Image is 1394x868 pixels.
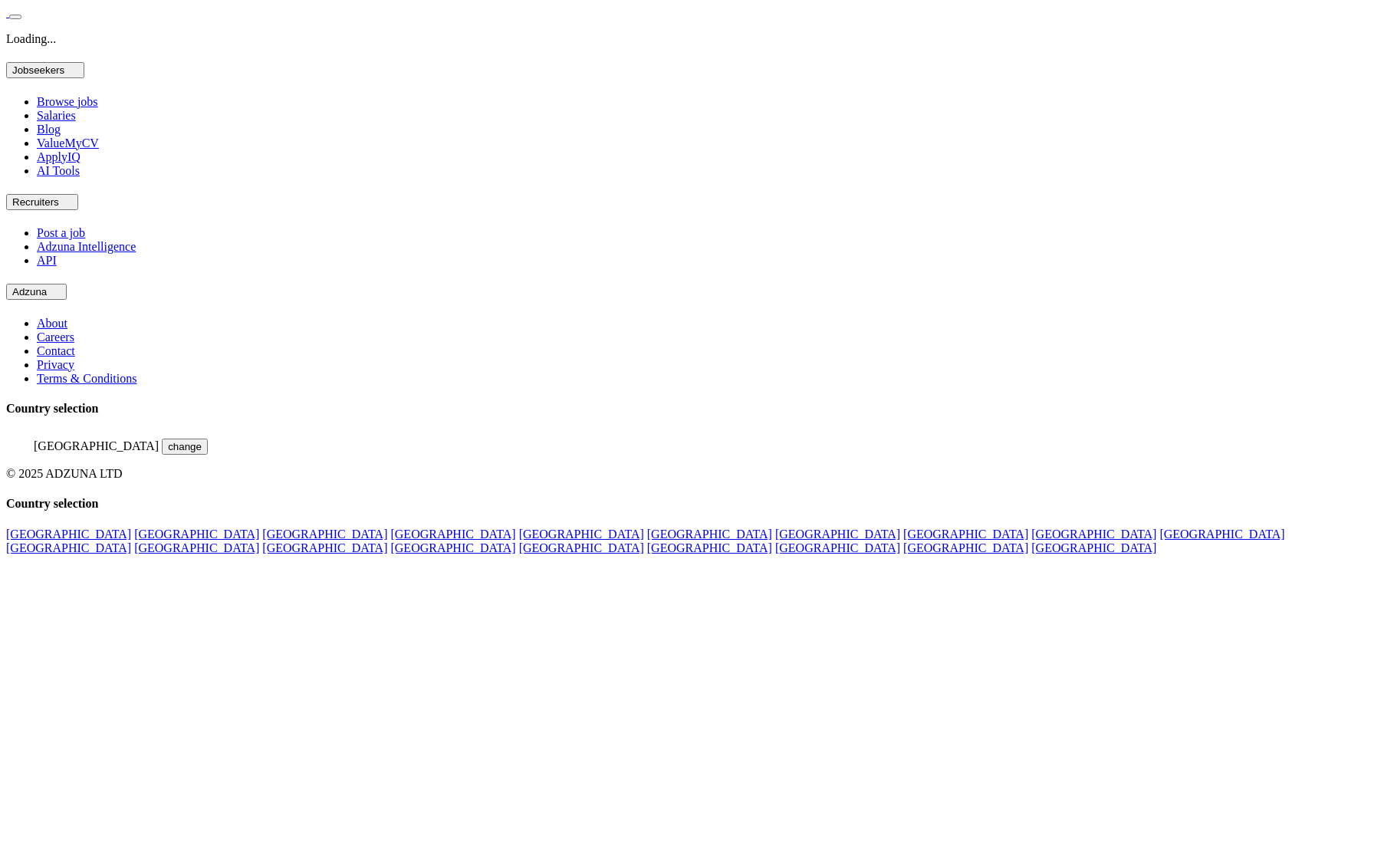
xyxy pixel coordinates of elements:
a: Post a job [37,226,85,239]
a: [GEOGRAPHIC_DATA] [775,541,900,554]
a: About [37,317,67,330]
a: [GEOGRAPHIC_DATA] [6,541,131,554]
a: [GEOGRAPHIC_DATA] [1031,528,1156,541]
a: Salaries [37,109,76,122]
img: toggle icon [50,288,61,295]
a: [GEOGRAPHIC_DATA] [647,541,772,554]
a: Careers [37,330,74,344]
h4: Country selection [6,402,1388,416]
button: Toggle main navigation menu [9,15,21,19]
a: API [37,254,57,267]
img: UK flag [6,432,31,450]
img: toggle icon [61,199,72,205]
a: [GEOGRAPHIC_DATA] [903,541,1028,554]
a: Privacy [37,358,74,371]
a: [GEOGRAPHIC_DATA] [390,528,515,541]
a: [GEOGRAPHIC_DATA] [1159,528,1284,541]
button: change [162,439,208,455]
a: [GEOGRAPHIC_DATA] [519,528,644,541]
a: Browse jobs [37,95,98,108]
a: [GEOGRAPHIC_DATA] [519,541,644,554]
a: AI Tools [37,164,80,177]
a: [GEOGRAPHIC_DATA] [262,528,387,541]
span: Jobseekers [12,64,64,76]
a: [GEOGRAPHIC_DATA] [262,541,387,554]
a: [GEOGRAPHIC_DATA] [6,528,131,541]
span: Recruiters [12,196,59,208]
a: [GEOGRAPHIC_DATA] [1031,541,1156,554]
a: ApplyIQ [37,150,81,163]
a: Blog [37,123,61,136]
div: Loading... [6,32,1388,46]
a: Contact [37,344,75,357]
a: [GEOGRAPHIC_DATA] [134,528,259,541]
a: [GEOGRAPHIC_DATA] [134,541,259,554]
a: Adzuna Intelligence [37,240,136,253]
span: [GEOGRAPHIC_DATA] [34,439,159,452]
span: Adzuna [12,286,47,298]
a: [GEOGRAPHIC_DATA] [390,541,515,554]
img: toggle icon [67,67,78,74]
a: [GEOGRAPHIC_DATA] [903,528,1028,541]
a: [GEOGRAPHIC_DATA] [775,528,900,541]
a: ValueMyCV [37,136,99,150]
a: Terms & Conditions [37,372,136,385]
a: [GEOGRAPHIC_DATA] [647,528,772,541]
div: © 2025 ADZUNA LTD [6,467,1388,481]
h4: Country selection [6,497,1388,511]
